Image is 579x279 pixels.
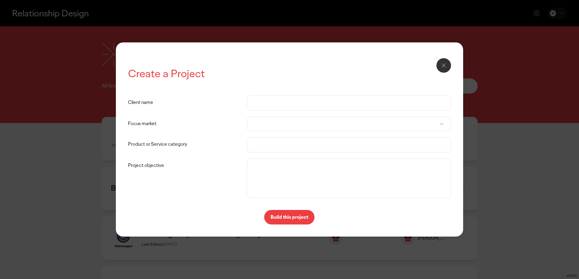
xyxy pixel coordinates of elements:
[128,158,247,173] label: Project objective
[128,137,247,152] label: Product or Service category
[128,95,247,110] label: Client name
[271,215,308,220] p: Build this project
[128,67,451,81] h2: Create a Project
[128,117,247,131] label: Focus market
[264,210,315,224] button: Build this project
